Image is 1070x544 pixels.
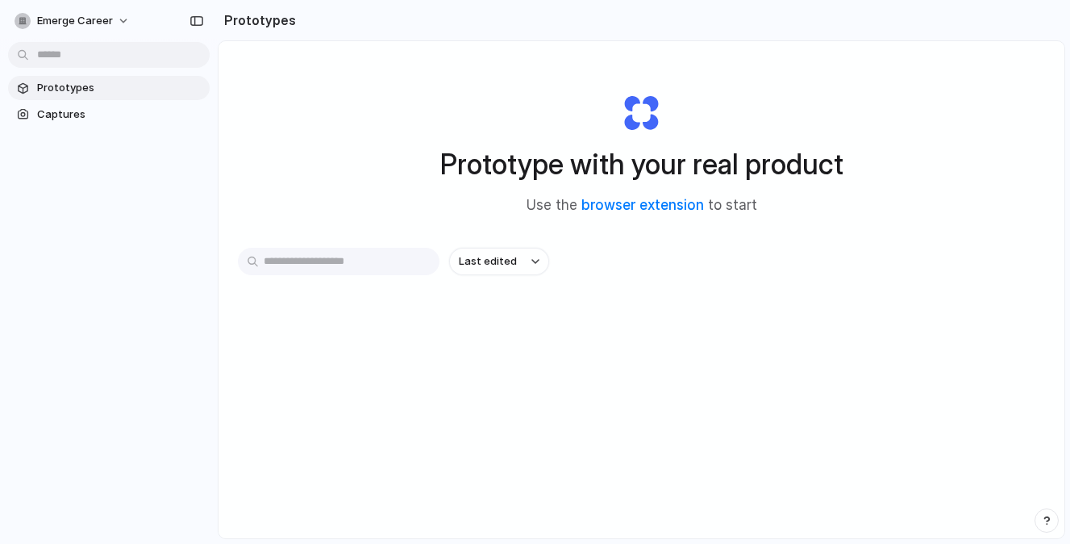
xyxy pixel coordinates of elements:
[37,13,113,29] span: Emerge Career
[581,197,704,213] a: browser extension
[449,248,549,275] button: Last edited
[8,103,210,127] a: Captures
[218,10,296,30] h2: Prototypes
[440,143,843,186] h1: Prototype with your real product
[37,107,203,123] span: Captures
[527,195,757,216] span: Use the to start
[8,8,138,34] button: Emerge Career
[459,253,517,270] span: Last edited
[8,76,210,100] a: Prototypes
[37,80,203,96] span: Prototypes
